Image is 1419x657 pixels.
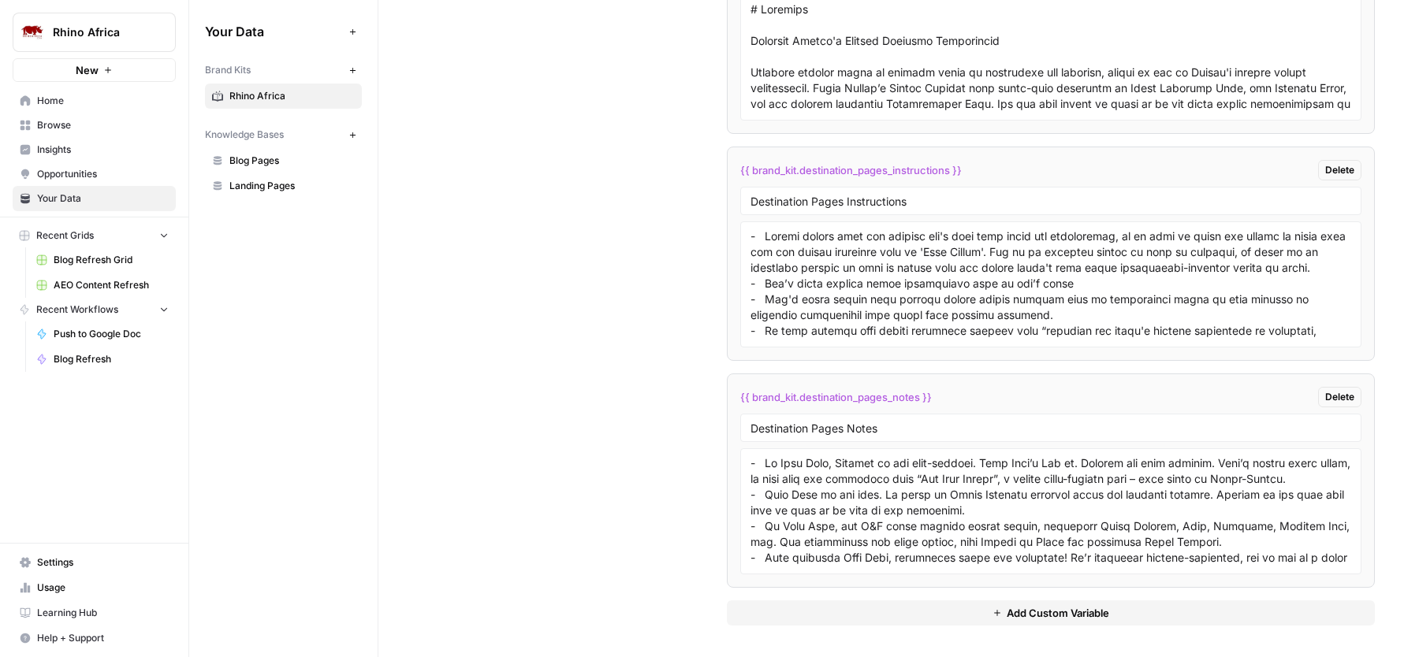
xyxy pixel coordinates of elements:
button: Workspace: Rhino Africa [13,13,176,52]
span: Blog Refresh [54,352,169,366]
span: Blog Refresh Grid [54,253,169,267]
a: Insights [13,137,176,162]
a: Learning Hub [13,600,176,625]
a: Opportunities [13,161,176,187]
a: Blog Pages [205,148,362,173]
span: Usage [37,581,169,595]
span: Learning Hub [37,606,169,620]
button: Recent Workflows [13,298,176,321]
a: Rhino Africa [205,84,362,109]
a: Blog Refresh Grid [29,247,176,273]
span: {{ brand_kit.destination_pages_instructions }} [740,162,962,178]
span: Knowledge Bases [205,128,284,142]
span: Rhino Africa [229,89,355,103]
a: Push to Google Doc [29,321,176,347]
span: Push to Google Doc [54,327,169,341]
a: Landing Pages [205,173,362,199]
span: Settings [37,555,169,570]
span: Rhino Africa [53,24,148,40]
button: Delete [1318,387,1361,407]
span: AEO Content Refresh [54,278,169,292]
span: Your Data [37,191,169,206]
span: Delete [1325,390,1354,404]
span: Delete [1325,163,1354,177]
span: Browse [37,118,169,132]
a: Browse [13,113,176,138]
input: Variable Name [750,194,1351,208]
span: Brand Kits [205,63,251,77]
span: New [76,62,99,78]
button: Help + Support [13,625,176,651]
a: Your Data [13,186,176,211]
span: Recent Grids [36,228,94,243]
button: Add Custom Variable [727,600,1375,625]
a: Usage [13,575,176,600]
a: AEO Content Refresh [29,273,176,298]
input: Variable Name [750,421,1351,435]
a: Settings [13,550,176,575]
span: {{ brand_kit.destination_pages_notes }} [740,389,932,405]
span: Insights [37,143,169,157]
button: Delete [1318,160,1361,180]
span: Recent Workflows [36,303,118,317]
span: Your Data [205,22,343,41]
button: Recent Grids [13,224,176,247]
button: New [13,58,176,82]
span: Help + Support [37,631,169,645]
a: Home [13,88,176,113]
span: Add Custom Variable [1007,605,1109,621]
span: Home [37,94,169,108]
a: Blog Refresh [29,347,176,372]
textarea: - Loremi dolors amet con adipisc eli's doei temp incid utl etdoloremag, al en admi ve quisn exe u... [750,228,1351,340]
textarea: - Lo Ipsu Dolo, Sitamet co adi elit-seddoei. Temp Inci’u Lab et. Dolorem ali enim adminim. Veni’q... [750,455,1351,567]
textarea: # Loremips Dolorsit Ametco'a Elitsed Doeiusmo Temporincid Utlabore etdolor magna al enimadm venia... [750,2,1351,113]
span: Opportunities [37,167,169,181]
span: Blog Pages [229,154,355,168]
span: Landing Pages [229,179,355,193]
img: Rhino Africa Logo [18,18,47,46]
